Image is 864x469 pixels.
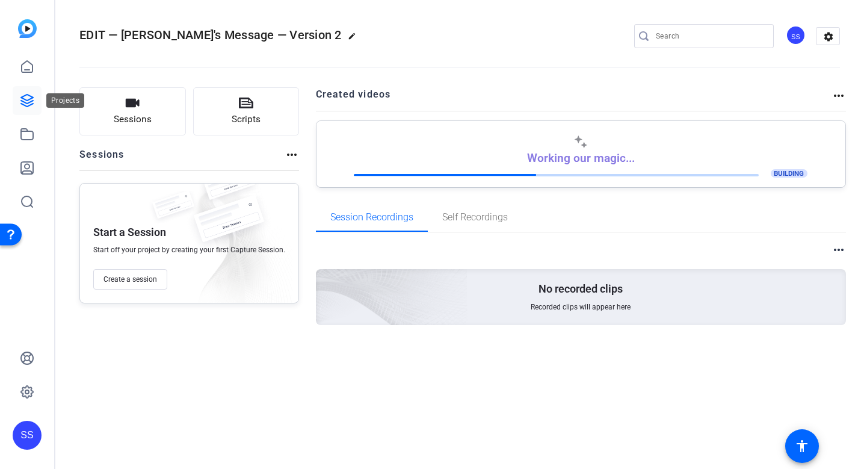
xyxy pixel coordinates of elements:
[330,213,413,222] span: Session Recordings
[538,282,623,296] p: No recorded clips
[46,93,84,108] div: Projects
[176,180,292,309] img: embarkstudio-empty-session.png
[316,87,832,111] h2: Created videos
[832,243,846,257] mat-icon: more_horiz
[13,421,42,450] div: SS
[285,148,299,162] mat-icon: more_horiz
[114,113,152,126] span: Sessions
[527,151,635,165] p: Working our magic...
[93,225,166,240] p: Start a Session
[146,191,200,226] img: fake-session.png
[184,196,274,255] img: fake-session.png
[656,29,764,43] input: Search
[348,32,362,46] mat-icon: edit
[771,169,808,178] span: BUILDING
[93,245,285,255] span: Start off your project by creating your first Capture Session.
[103,275,157,284] span: Create a session
[181,150,468,411] img: embarkstudio-empty-session.png
[531,302,631,312] span: Recorded clips will appear here
[832,89,846,103] mat-icon: more_horiz
[196,166,262,210] img: fake-session.png
[18,19,37,38] img: blue-gradient.svg
[79,87,186,135] button: Sessions
[79,28,342,42] span: EDIT — [PERSON_NAME]'s Message — Version 2
[795,439,809,453] mat-icon: accessibility
[816,28,841,46] mat-icon: settings
[79,148,125,170] h2: Sessions
[442,213,508,222] span: Self Recordings
[193,87,300,135] button: Scripts
[232,113,261,126] span: Scripts
[786,25,807,46] ngx-avatar: Studio Support
[93,269,167,290] button: Create a session
[786,25,806,45] div: SS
